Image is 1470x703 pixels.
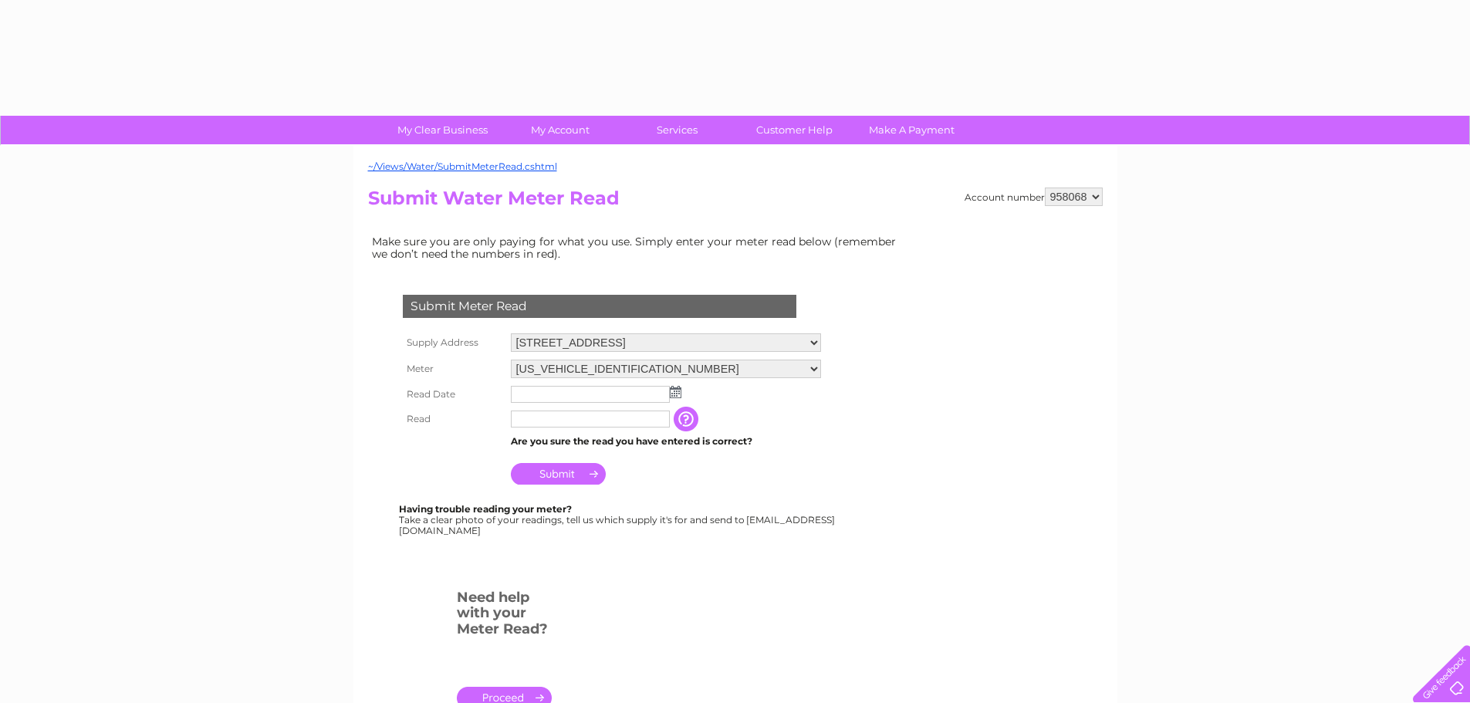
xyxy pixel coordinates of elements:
[368,161,557,172] a: ~/Views/Water/SubmitMeterRead.cshtml
[403,295,796,318] div: Submit Meter Read
[399,382,507,407] th: Read Date
[399,330,507,356] th: Supply Address
[511,463,606,485] input: Submit
[848,116,975,144] a: Make A Payment
[457,586,552,645] h3: Need help with your Meter Read?
[399,407,507,431] th: Read
[965,188,1103,206] div: Account number
[379,116,506,144] a: My Clear Business
[496,116,623,144] a: My Account
[368,188,1103,217] h2: Submit Water Meter Read
[399,356,507,382] th: Meter
[399,504,837,536] div: Take a clear photo of your readings, tell us which supply it's for and send to [EMAIL_ADDRESS][DO...
[670,386,681,398] img: ...
[613,116,741,144] a: Services
[731,116,858,144] a: Customer Help
[507,431,825,451] td: Are you sure the read you have entered is correct?
[399,503,572,515] b: Having trouble reading your meter?
[368,232,908,264] td: Make sure you are only paying for what you use. Simply enter your meter read below (remember we d...
[674,407,701,431] input: Information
